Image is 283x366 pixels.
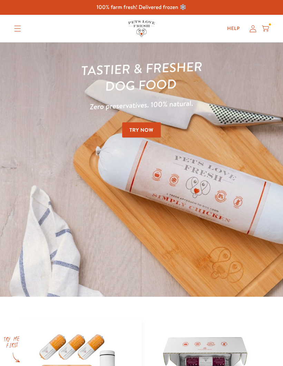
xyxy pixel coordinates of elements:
a: Help [222,22,245,35]
h1: Tastier & fresher dog food [13,56,270,98]
summary: Translation missing: en.sections.header.menu [9,20,27,37]
a: Try Now [122,122,161,138]
img: Pets Love Fresh [128,20,155,37]
p: Zero preservatives. 100% natural. [14,94,269,115]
